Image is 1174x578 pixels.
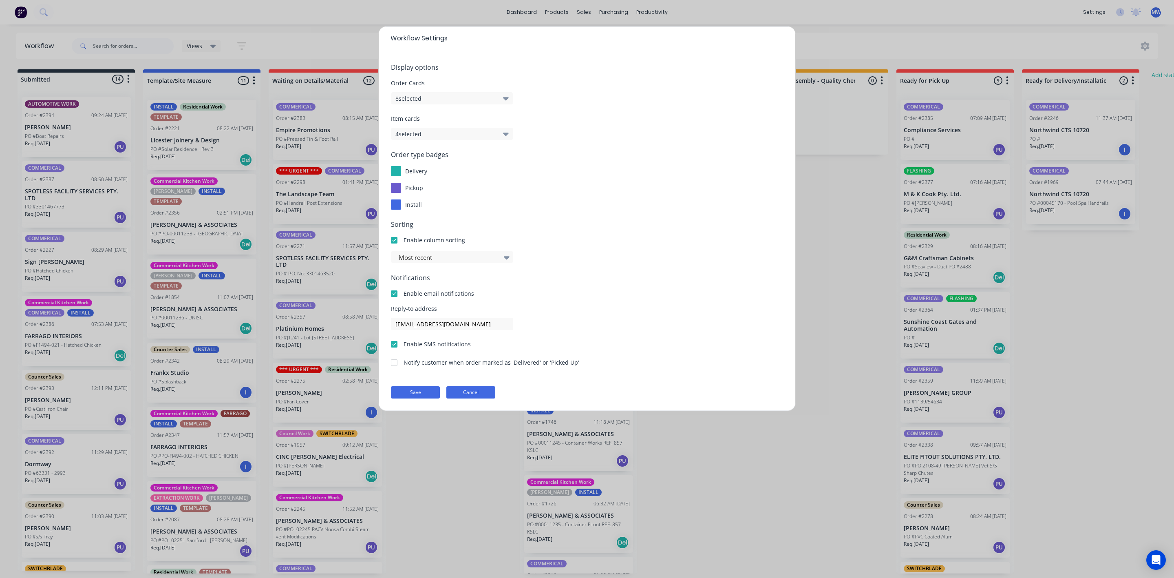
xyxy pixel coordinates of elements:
div: Notify customer when order marked as 'Delivered' or 'Picked Up' [404,358,579,367]
div: Enable SMS notifications [404,340,471,348]
button: Cancel [446,386,495,399]
button: Save [391,386,440,399]
span: Sorting [391,219,783,229]
span: Workflow Settings [391,33,448,43]
button: 8selected [391,92,513,104]
span: Item cards [391,114,783,123]
button: 4selected [391,128,513,140]
span: Display options [391,62,783,72]
span: install [405,201,422,208]
span: Reply-to address [391,304,783,313]
span: Notifications [391,273,783,283]
div: Open Intercom Messenger [1146,550,1166,570]
span: Order Cards [391,79,783,87]
div: Enable column sorting [404,236,465,244]
span: Order type badges [391,150,783,159]
span: delivery [405,167,427,175]
div: Enable email notifications [404,289,474,298]
span: pickup [405,184,423,192]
